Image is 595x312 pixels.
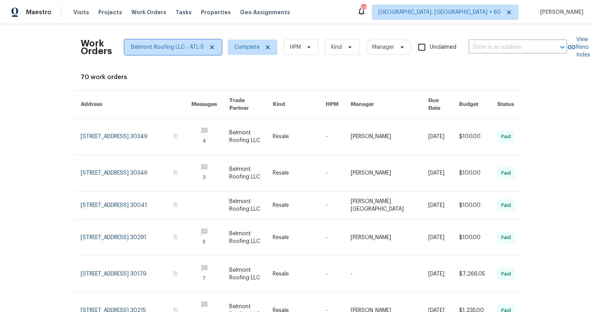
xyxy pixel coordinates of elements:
[430,43,456,51] span: Unclaimed
[267,191,320,220] td: Resale
[452,91,491,119] th: Budget
[567,36,590,59] a: View Reno Index
[223,191,267,220] td: Belmont Roofing LLC
[172,234,179,241] button: Copy Address
[320,91,345,119] th: HPM
[345,119,422,155] td: [PERSON_NAME]
[172,270,179,277] button: Copy Address
[223,155,267,191] td: Belmont Roofing LLC
[345,155,422,191] td: [PERSON_NAME]
[320,155,345,191] td: -
[345,220,422,256] td: [PERSON_NAME]
[267,119,320,155] td: Resale
[185,91,223,119] th: Messages
[320,191,345,220] td: -
[267,91,320,119] th: Kind
[267,155,320,191] td: Resale
[73,8,89,16] span: Visits
[223,91,267,119] th: Trade Partner
[131,43,204,51] span: Belmont Roofing LLC - ATL-S
[267,256,320,292] td: Resale
[201,8,231,16] span: Properties
[378,8,501,16] span: [GEOGRAPHIC_DATA], [GEOGRAPHIC_DATA] + 60
[172,169,179,176] button: Copy Address
[234,43,260,51] span: Complete
[320,119,345,155] td: -
[345,256,422,292] td: -
[81,40,112,55] h2: Work Orders
[240,8,290,16] span: Geo Assignments
[320,256,345,292] td: -
[223,256,267,292] td: Belmont Roofing LLC
[267,220,320,256] td: Resale
[172,201,179,208] button: Copy Address
[491,91,520,119] th: Status
[469,41,545,53] input: Enter in an address
[372,43,394,51] span: Manager
[345,191,422,220] td: [PERSON_NAME][GEOGRAPHIC_DATA]
[223,220,267,256] td: Belmont Roofing LLC
[26,8,51,16] span: Maestro
[131,8,166,16] span: Work Orders
[320,220,345,256] td: -
[223,119,267,155] td: Belmont Roofing LLC
[361,5,366,12] div: 675
[290,43,301,51] span: HPM
[537,8,583,16] span: [PERSON_NAME]
[345,91,422,119] th: Manager
[176,10,192,15] span: Tasks
[81,73,515,81] div: 70 work orders
[75,91,186,119] th: Address
[331,43,342,51] span: Kind
[172,133,179,140] button: Copy Address
[98,8,122,16] span: Projects
[422,91,453,119] th: Due Date
[557,42,568,53] button: Open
